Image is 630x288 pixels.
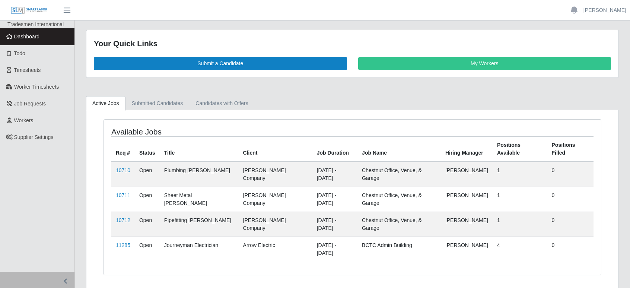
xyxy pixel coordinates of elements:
td: [PERSON_NAME] Company [239,187,312,212]
td: Pipefitting [PERSON_NAME] [160,212,239,237]
span: Tradesmen International [7,21,64,27]
td: Arrow Electric [239,237,312,262]
td: 0 [547,162,594,187]
th: Job Name [357,136,441,162]
span: Workers [14,117,34,123]
th: Client [239,136,312,162]
span: Dashboard [14,34,40,39]
td: [PERSON_NAME] [441,162,493,187]
td: [DATE] - [DATE] [312,212,357,237]
td: Chestnut Office, Venue, & Garage [357,212,441,237]
span: Todo [14,50,25,56]
td: [DATE] - [DATE] [312,162,357,187]
td: 0 [547,187,594,212]
th: Status [135,136,160,162]
td: [PERSON_NAME] [441,212,493,237]
td: 1 [493,187,547,212]
th: Title [160,136,239,162]
td: Open [135,237,160,262]
td: [PERSON_NAME] [441,237,493,262]
span: Supplier Settings [14,134,54,140]
td: Journeyman Electrician [160,237,239,262]
td: Open [135,212,160,237]
td: 1 [493,212,547,237]
td: 4 [493,237,547,262]
div: Your Quick Links [94,38,611,50]
td: [PERSON_NAME] Company [239,212,312,237]
a: 11285 [116,242,130,248]
img: SLM Logo [10,6,48,15]
th: Positions Available [493,136,547,162]
td: [DATE] - [DATE] [312,237,357,262]
h4: Available Jobs [111,127,306,136]
th: Job Duration [312,136,357,162]
span: Timesheets [14,67,41,73]
td: Chestnut Office, Venue, & Garage [357,187,441,212]
span: Job Requests [14,101,46,107]
a: 10711 [116,192,130,198]
td: 0 [547,212,594,237]
a: My Workers [358,57,611,70]
a: Submitted Candidates [125,96,190,111]
td: [DATE] - [DATE] [312,187,357,212]
td: [PERSON_NAME] [441,187,493,212]
td: Open [135,187,160,212]
td: BCTC Admin Building [357,237,441,262]
th: Positions Filled [547,136,594,162]
span: Worker Timesheets [14,84,59,90]
a: 10710 [116,167,130,173]
td: Sheet Metal [PERSON_NAME] [160,187,239,212]
td: Open [135,162,160,187]
th: Req # [111,136,135,162]
td: 1 [493,162,547,187]
td: Chestnut Office, Venue, & Garage [357,162,441,187]
th: Hiring Manager [441,136,493,162]
a: Candidates with Offers [189,96,254,111]
a: 10712 [116,217,130,223]
a: [PERSON_NAME] [583,6,626,14]
a: Active Jobs [86,96,125,111]
td: Plumbing [PERSON_NAME] [160,162,239,187]
td: 0 [547,237,594,262]
a: Submit a Candidate [94,57,347,70]
td: [PERSON_NAME] Company [239,162,312,187]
